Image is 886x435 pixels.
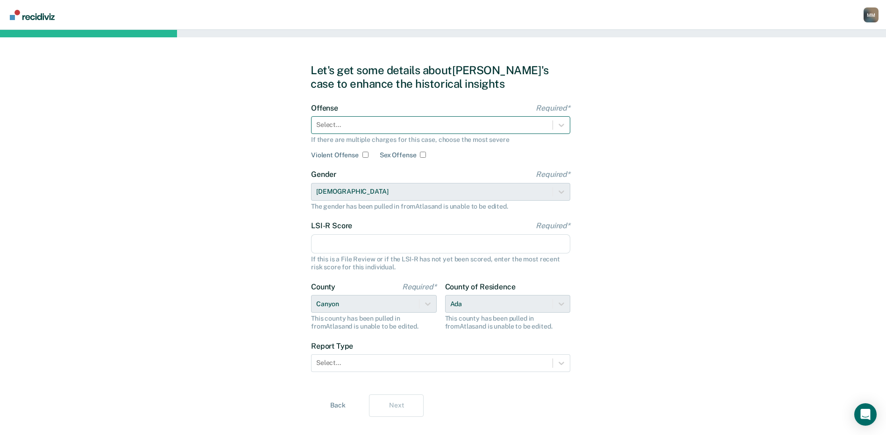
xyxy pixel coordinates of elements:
label: County [311,282,437,291]
label: Violent Offense [311,151,359,159]
label: Gender [311,170,570,179]
div: If this is a File Review or if the LSI-R has not yet been scored, enter the most recent risk scor... [311,255,570,271]
div: This county has been pulled in from Atlas and is unable to be edited. [311,315,437,330]
label: LSI-R Score [311,221,570,230]
span: Required* [536,221,570,230]
button: Next [369,394,424,417]
button: Back [311,394,365,417]
label: Offense [311,104,570,112]
span: Required* [402,282,437,291]
div: This county has been pulled in from Atlas and is unable to be edited. [445,315,571,330]
button: Profile dropdown button [864,7,879,22]
label: Sex Offense [380,151,416,159]
div: The gender has been pulled in from Atlas and is unable to be edited. [311,203,570,210]
img: Recidiviz [10,10,55,20]
label: Report Type [311,342,570,351]
label: County of Residence [445,282,571,291]
span: Required* [536,104,570,112]
div: M M [864,7,879,22]
div: If there are multiple charges for this case, choose the most severe [311,136,570,144]
div: Open Intercom Messenger [854,403,877,426]
span: Required* [536,170,570,179]
div: Let's get some details about [PERSON_NAME]'s case to enhance the historical insights [311,63,575,91]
